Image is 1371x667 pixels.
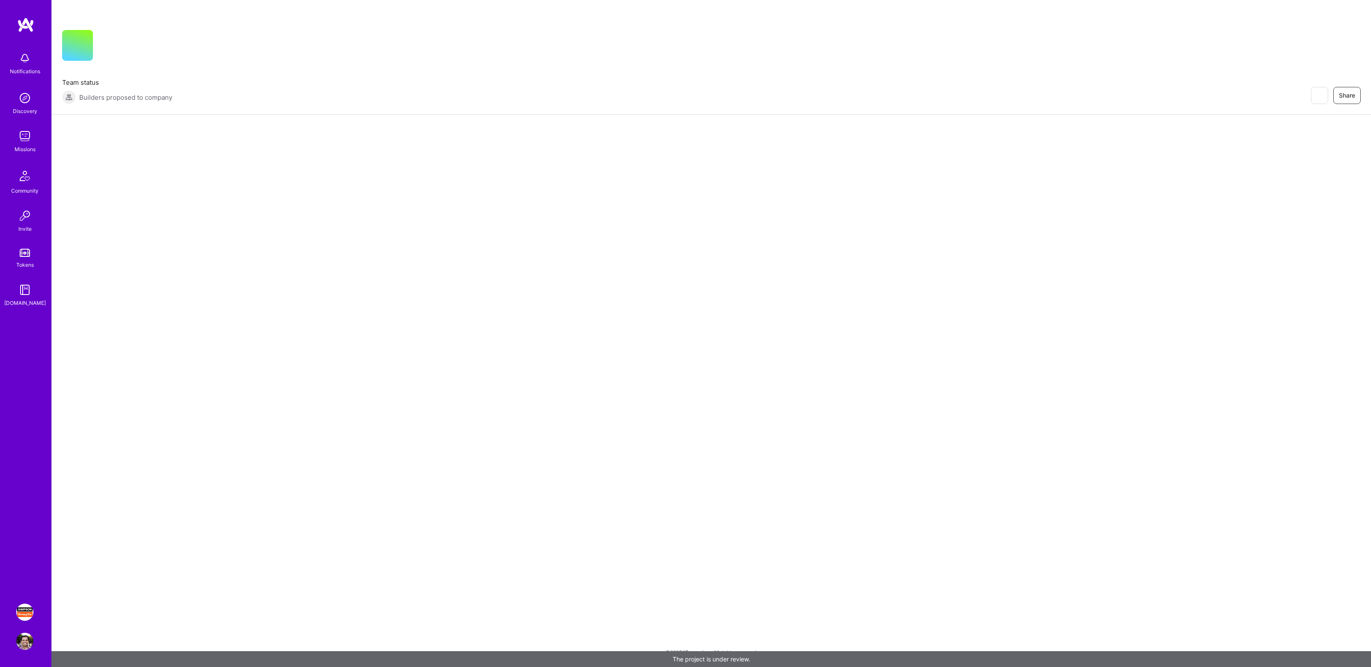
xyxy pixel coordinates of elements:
button: Share [1333,87,1361,104]
a: User Avatar [14,633,36,650]
img: tokens [20,249,30,257]
i: icon CompanyGray [103,44,110,51]
span: Share [1339,91,1355,100]
a: Simpson Strong-Tie: Product Manager [14,604,36,621]
div: Tokens [16,260,34,269]
div: Notifications [10,67,40,76]
img: Simpson Strong-Tie: Product Manager [16,604,33,621]
i: icon EyeClosed [1316,92,1323,99]
div: Discovery [13,107,37,116]
div: Missions [15,145,36,154]
img: Invite [16,207,33,224]
img: bell [16,50,33,67]
div: Invite [18,224,32,233]
img: User Avatar [16,633,33,650]
img: discovery [16,89,33,107]
img: Community [15,166,35,186]
div: Community [11,186,39,195]
img: guide book [16,281,33,298]
img: logo [17,17,34,33]
img: teamwork [16,128,33,145]
span: Team status [62,78,172,87]
span: Builders proposed to company [79,93,172,102]
div: [DOMAIN_NAME] [4,298,46,307]
div: The project is under review. [51,651,1371,667]
img: Builders proposed to company [62,90,76,104]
